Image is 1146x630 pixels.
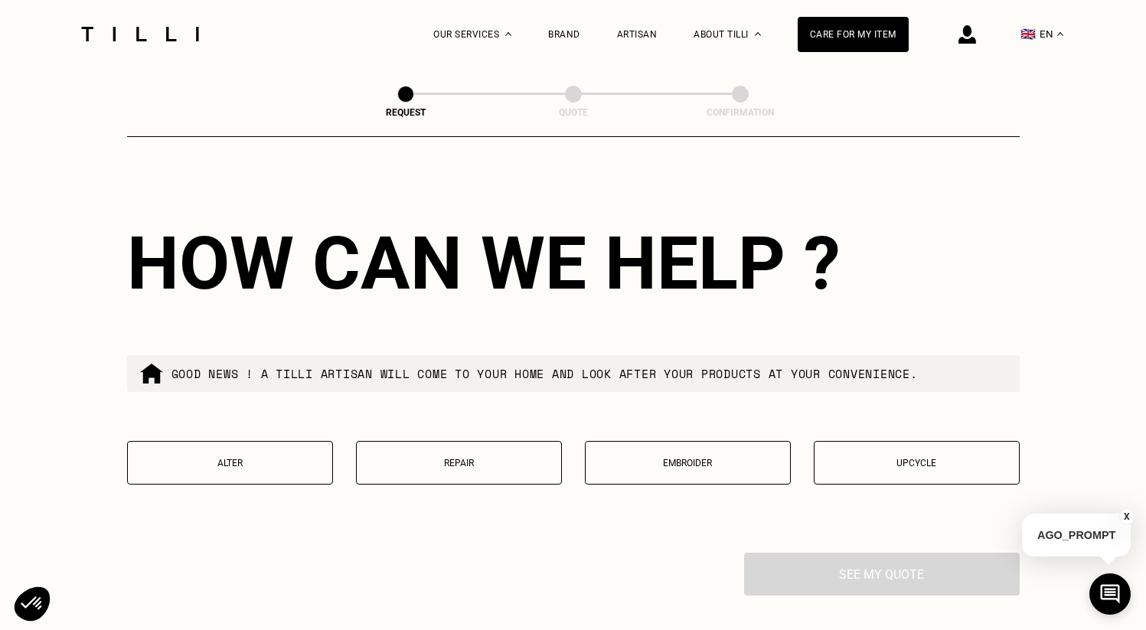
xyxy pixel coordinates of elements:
[364,458,553,468] p: Repair
[617,29,658,40] a: Artisan
[505,32,511,36] img: Dropdown menu
[822,458,1011,468] p: Upcycle
[135,458,325,468] p: Alter
[755,32,761,36] img: About dropdown menu
[329,107,482,118] div: Request
[139,361,164,386] img: commande à domicile
[798,17,909,52] a: Care for my item
[814,441,1020,485] button: Upcycle
[127,441,333,485] button: Alter
[585,441,791,485] button: Embroider
[1057,32,1063,36] img: menu déroulant
[548,29,580,40] a: Brand
[593,458,782,468] p: Embroider
[497,107,650,118] div: Quote
[1020,27,1036,41] span: 🇬🇧
[127,220,1020,306] div: How can we help ?
[664,107,817,118] div: Confirmation
[958,25,976,44] img: login icon
[356,441,562,485] button: Repair
[76,27,204,41] img: Tilli seamstress service logo
[1119,508,1135,525] button: X
[171,365,918,382] p: Good news ! A tilli artisan will come to your home and look after your products at your convenience.
[1022,514,1131,557] p: AGO_PROMPT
